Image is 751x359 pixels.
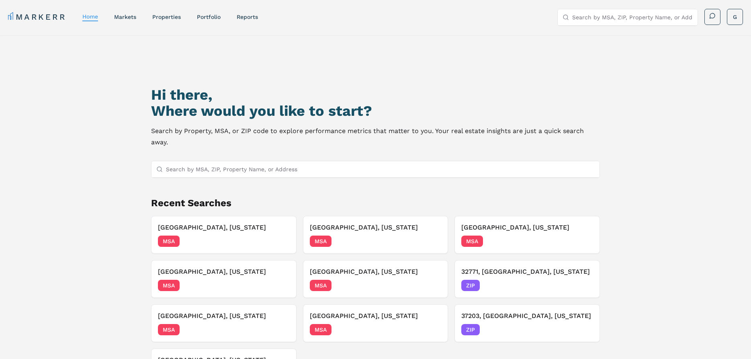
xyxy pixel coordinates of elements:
[166,161,594,177] input: Search by MSA, ZIP, Property Name, or Address
[272,326,290,334] span: [DATE]
[310,324,332,335] span: MSA
[575,326,593,334] span: [DATE]
[151,197,600,209] h2: Recent Searches
[310,223,441,232] h3: [GEOGRAPHIC_DATA], [US_STATE]
[461,236,483,247] span: MSA
[461,280,480,291] span: ZIP
[303,260,448,298] button: Remove Orlando, Florida[GEOGRAPHIC_DATA], [US_STATE]MSA[DATE]
[310,311,441,321] h3: [GEOGRAPHIC_DATA], [US_STATE]
[82,13,98,20] a: home
[461,267,593,277] h3: 32771, [GEOGRAPHIC_DATA], [US_STATE]
[454,216,600,254] button: Remove Plymouth, Massachusetts[GEOGRAPHIC_DATA], [US_STATE]MSA[DATE]
[423,326,441,334] span: [DATE]
[158,223,289,232] h3: [GEOGRAPHIC_DATA], [US_STATE]
[310,280,332,291] span: MSA
[572,9,693,25] input: Search by MSA, ZIP, Property Name, or Address
[152,14,181,20] a: properties
[454,304,600,342] button: Remove 37203, Nashville, Tennessee37203, [GEOGRAPHIC_DATA], [US_STATE]ZIP[DATE]
[158,280,180,291] span: MSA
[237,14,258,20] a: reports
[151,87,600,103] h1: Hi there,
[151,260,296,298] button: Remove Boston, Massachusetts[GEOGRAPHIC_DATA], [US_STATE]MSA[DATE]
[461,223,593,232] h3: [GEOGRAPHIC_DATA], [US_STATE]
[310,267,441,277] h3: [GEOGRAPHIC_DATA], [US_STATE]
[158,324,180,335] span: MSA
[454,260,600,298] button: Remove 32771, Sanford, Florida32771, [GEOGRAPHIC_DATA], [US_STATE]ZIP[DATE]
[727,9,743,25] button: G
[461,324,480,335] span: ZIP
[158,311,289,321] h3: [GEOGRAPHIC_DATA], [US_STATE]
[303,304,448,342] button: Remove Nashville, Tennessee[GEOGRAPHIC_DATA], [US_STATE]MSA[DATE]
[151,125,600,148] p: Search by Property, MSA, or ZIP code to explore performance metrics that matter to you. Your real...
[151,216,296,254] button: Remove Minneapolis, Minnesota[GEOGRAPHIC_DATA], [US_STATE]MSA[DATE]
[575,237,593,245] span: [DATE]
[272,237,290,245] span: [DATE]
[423,281,441,289] span: [DATE]
[197,14,221,20] a: Portfolio
[151,103,600,119] h2: Where would you like to start?
[158,236,180,247] span: MSA
[158,267,289,277] h3: [GEOGRAPHIC_DATA], [US_STATE]
[114,14,136,20] a: markets
[575,281,593,289] span: [DATE]
[461,311,593,321] h3: 37203, [GEOGRAPHIC_DATA], [US_STATE]
[272,281,290,289] span: [DATE]
[151,304,296,342] button: Remove Nashville, Tennessee[GEOGRAPHIC_DATA], [US_STATE]MSA[DATE]
[423,237,441,245] span: [DATE]
[733,13,737,21] span: G
[303,216,448,254] button: Remove Seattle, Washington[GEOGRAPHIC_DATA], [US_STATE]MSA[DATE]
[310,236,332,247] span: MSA
[8,11,66,23] a: MARKERR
